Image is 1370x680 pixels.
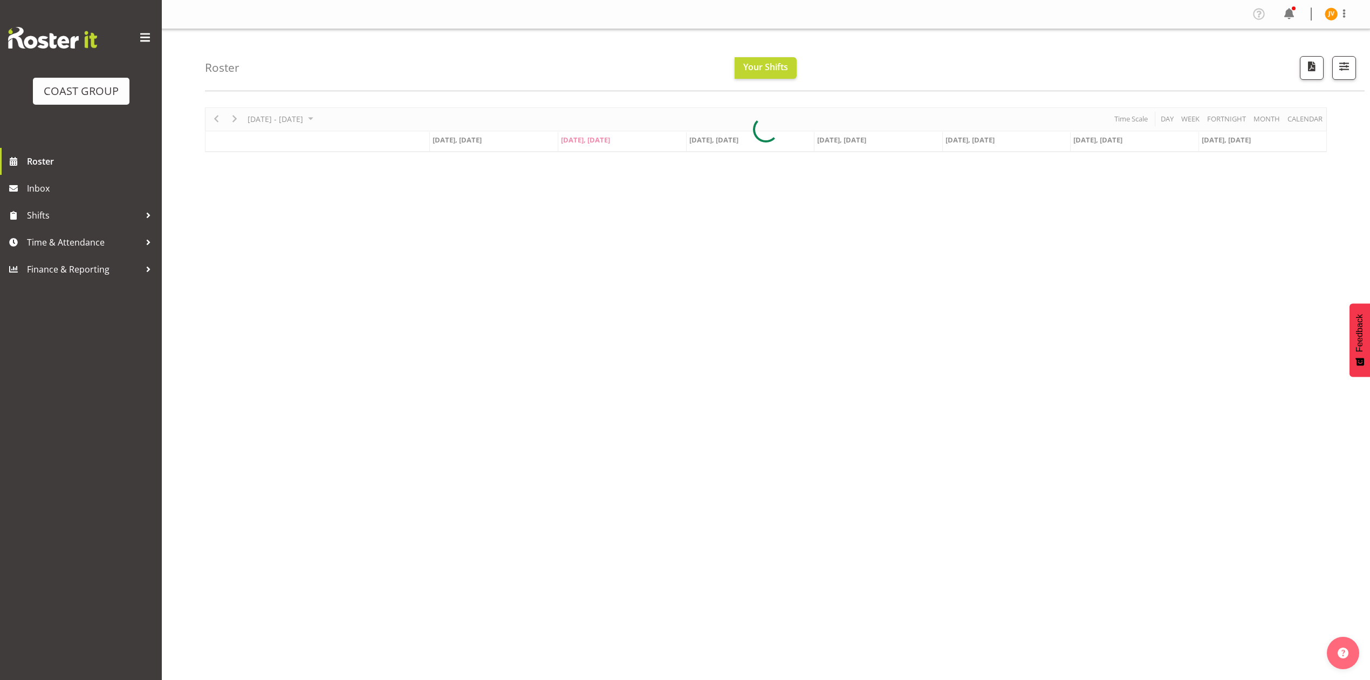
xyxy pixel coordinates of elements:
img: jorgelina-villar11067.jpg [1325,8,1338,21]
span: Shifts [27,207,140,223]
button: Filter Shifts [1332,56,1356,80]
img: Rosterit website logo [8,27,97,49]
button: Feedback - Show survey [1350,303,1370,377]
span: Time & Attendance [27,234,140,250]
span: Your Shifts [743,61,788,73]
button: Your Shifts [735,57,797,79]
div: COAST GROUP [44,83,119,99]
span: Roster [27,153,156,169]
span: Feedback [1355,314,1365,352]
img: help-xxl-2.png [1338,648,1348,658]
h4: Roster [205,62,239,74]
button: Download a PDF of the roster according to the set date range. [1300,56,1324,80]
span: Finance & Reporting [27,261,140,277]
span: Inbox [27,180,156,196]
